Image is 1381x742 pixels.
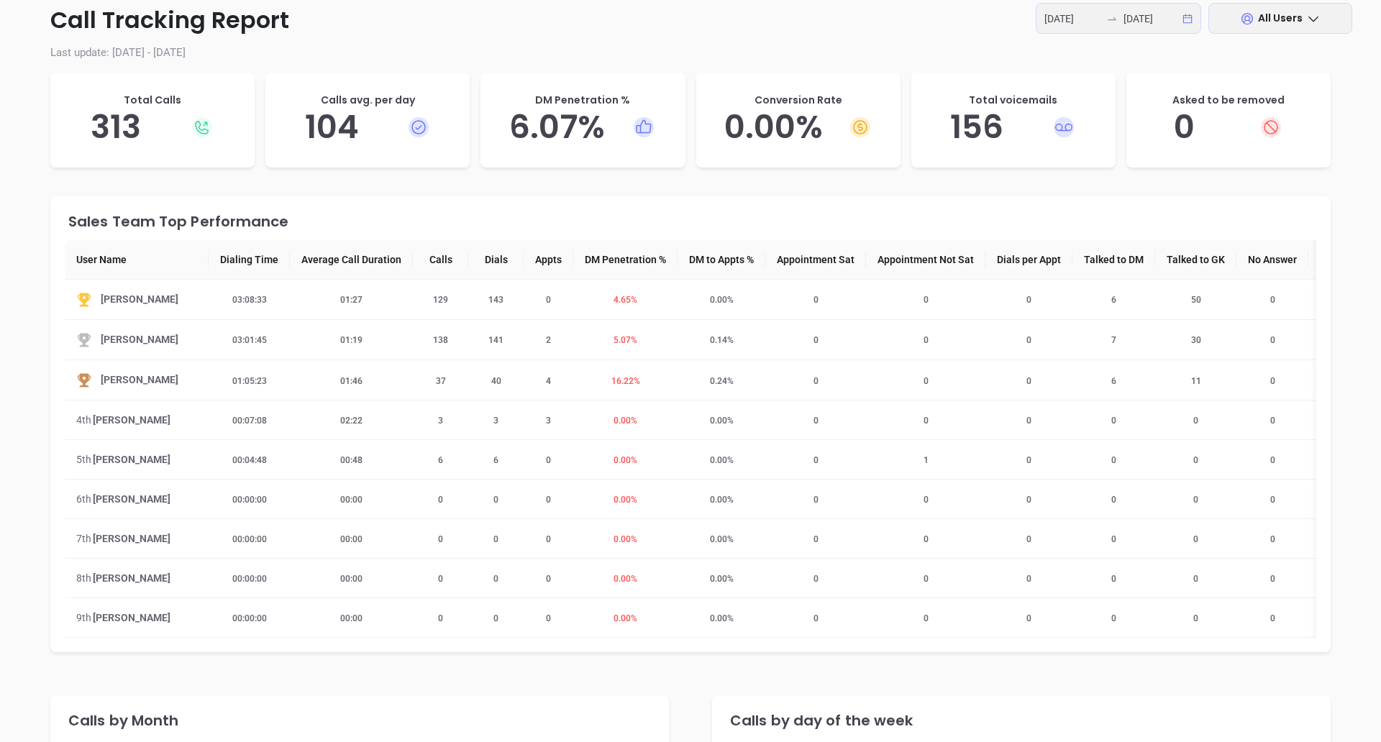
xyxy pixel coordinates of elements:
[926,93,1101,108] p: Total voicemails
[711,108,886,147] h5: 0.00 %
[29,3,1352,37] p: Call Tracking Report
[332,574,371,584] span: 00:00
[280,108,455,147] h5: 104
[485,455,507,465] span: 6
[93,570,170,586] span: [PERSON_NAME]
[1103,416,1125,426] span: 0
[224,295,275,305] span: 03:08:33
[1262,495,1284,505] span: 0
[1185,613,1207,623] span: 0
[1185,495,1207,505] span: 0
[495,93,670,108] p: DM Penetration %
[805,335,827,345] span: 0
[730,713,1316,728] div: Calls by day of the week
[1018,534,1040,544] span: 0
[605,613,646,623] span: 0.00 %
[915,376,937,386] span: 0
[485,574,507,584] span: 0
[1182,335,1210,345] span: 30
[678,240,765,280] th: DM to Appts %
[1185,534,1207,544] span: 0
[480,295,512,305] span: 143
[1072,240,1155,280] th: Talked to DM
[485,534,507,544] span: 0
[805,376,827,386] span: 0
[93,452,170,467] span: [PERSON_NAME]
[915,295,937,305] span: 0
[65,240,209,280] th: User Name
[605,574,646,584] span: 0.00 %
[1258,11,1303,25] span: All Users
[1018,376,1040,386] span: 0
[429,613,452,623] span: 0
[805,613,827,623] span: 0
[805,416,827,426] span: 0
[1018,295,1040,305] span: 0
[1141,93,1316,108] p: Asked to be removed
[468,240,524,280] th: Dials
[805,295,827,305] span: 0
[701,376,742,386] span: 0.24 %
[1103,574,1125,584] span: 0
[1018,495,1040,505] span: 0
[332,455,371,465] span: 00:48
[332,534,371,544] span: 00:00
[1262,295,1284,305] span: 0
[1018,613,1040,623] span: 0
[280,93,455,108] p: Calls avg. per day
[93,491,170,507] span: [PERSON_NAME]
[290,240,413,280] th: Average Call Duration
[93,610,170,626] span: [PERSON_NAME]
[76,412,91,428] span: 4th
[915,335,937,345] span: 0
[1103,335,1125,345] span: 7
[485,495,507,505] span: 0
[65,93,240,108] p: Total Calls
[1106,13,1118,24] span: to
[1262,335,1284,345] span: 0
[1044,11,1100,27] input: Start date
[68,214,1316,229] div: Sales Team Top Performance
[76,570,91,586] span: 8th
[605,455,646,465] span: 0.00 %
[605,534,646,544] span: 0.00 %
[805,534,827,544] span: 0
[76,332,92,348] img: Second-C4a_wmiL.svg
[1262,534,1284,544] span: 0
[101,291,178,308] span: [PERSON_NAME]
[224,335,275,345] span: 03:01:45
[573,240,678,280] th: DM Penetration %
[1141,108,1316,147] h5: 0
[1018,335,1040,345] span: 0
[805,495,827,505] span: 0
[1262,416,1284,426] span: 0
[605,495,646,505] span: 0.00 %
[1185,416,1207,426] span: 0
[65,108,240,147] h5: 313
[537,574,560,584] span: 0
[537,335,560,345] span: 2
[224,455,275,465] span: 00:04:48
[701,495,742,505] span: 0.00 %
[483,376,510,386] span: 40
[605,335,646,345] span: 5.07 %
[866,240,985,280] th: Appointment Not Sat
[915,495,937,505] span: 0
[1155,240,1236,280] th: Talked to GK
[1185,574,1207,584] span: 0
[915,455,937,465] span: 1
[1262,376,1284,386] span: 0
[1106,13,1118,24] span: swap-right
[224,376,275,386] span: 01:05:23
[332,495,371,505] span: 00:00
[915,574,937,584] span: 0
[68,713,655,728] div: Calls by Month
[603,376,649,386] span: 16.22 %
[76,610,91,626] span: 9th
[524,240,573,280] th: Appts
[76,491,91,507] span: 6th
[537,534,560,544] span: 0
[1103,295,1125,305] span: 6
[76,452,91,467] span: 5th
[605,416,646,426] span: 0.00 %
